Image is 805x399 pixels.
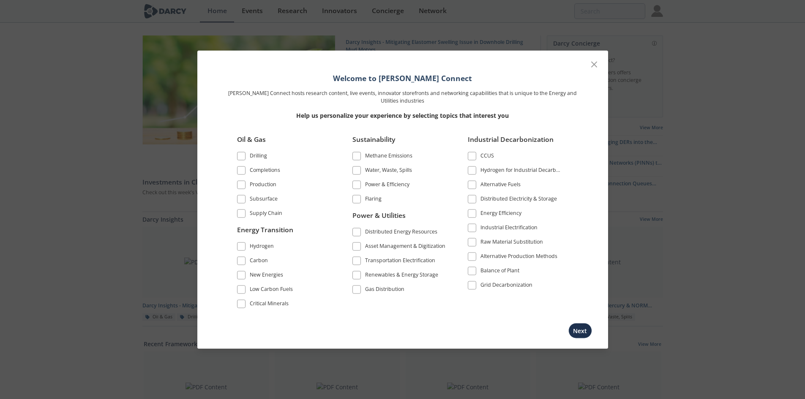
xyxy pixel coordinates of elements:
[225,111,580,119] p: Help us personalize your experience by selecting topics that interest you
[250,195,278,205] div: Subsurface
[250,242,274,252] div: Hydrogen
[480,195,557,205] div: Distributed Electricity & Storage
[568,323,592,339] button: Next
[365,242,445,252] div: Asset Management & Digitization
[480,281,532,291] div: Grid Decarbonization
[250,285,293,296] div: Low Carbon Fuels
[365,152,412,162] div: Methane Emissions
[365,285,404,296] div: Gas Distribution
[237,134,332,150] div: Oil & Gas
[480,166,562,176] div: Hydrogen for Industrial Decarbonization
[352,134,447,150] div: Sustainability
[365,271,438,281] div: Renewables & Energy Storage
[237,225,332,241] div: Energy Transition
[250,300,289,310] div: Critical Minerals
[250,166,280,176] div: Completions
[365,166,412,176] div: Water, Waste, Spills
[480,209,521,219] div: Energy Efficiency
[250,271,283,281] div: New Energies
[250,257,268,267] div: Carbon
[250,152,267,162] div: Drilling
[480,238,543,248] div: Raw Material Substitution
[225,89,580,105] p: [PERSON_NAME] Connect hosts research content, live events, innovator storefronts and networking c...
[250,209,282,219] div: Supply Chain
[480,180,521,190] div: Alternative Fuels
[365,195,382,205] div: Flaring
[365,257,435,267] div: Transportation Electrification
[365,228,437,238] div: Distributed Energy Resources
[480,223,538,233] div: Industrial Electrification
[480,252,557,262] div: Alternative Production Methods
[225,72,580,83] h1: Welcome to [PERSON_NAME] Connect
[480,266,519,277] div: Balance of Plant
[468,134,562,150] div: Industrial Decarbonization
[480,152,494,162] div: CCUS
[250,180,276,190] div: Production
[352,211,447,227] div: Power & Utilities
[365,180,409,190] div: Power & Efficiency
